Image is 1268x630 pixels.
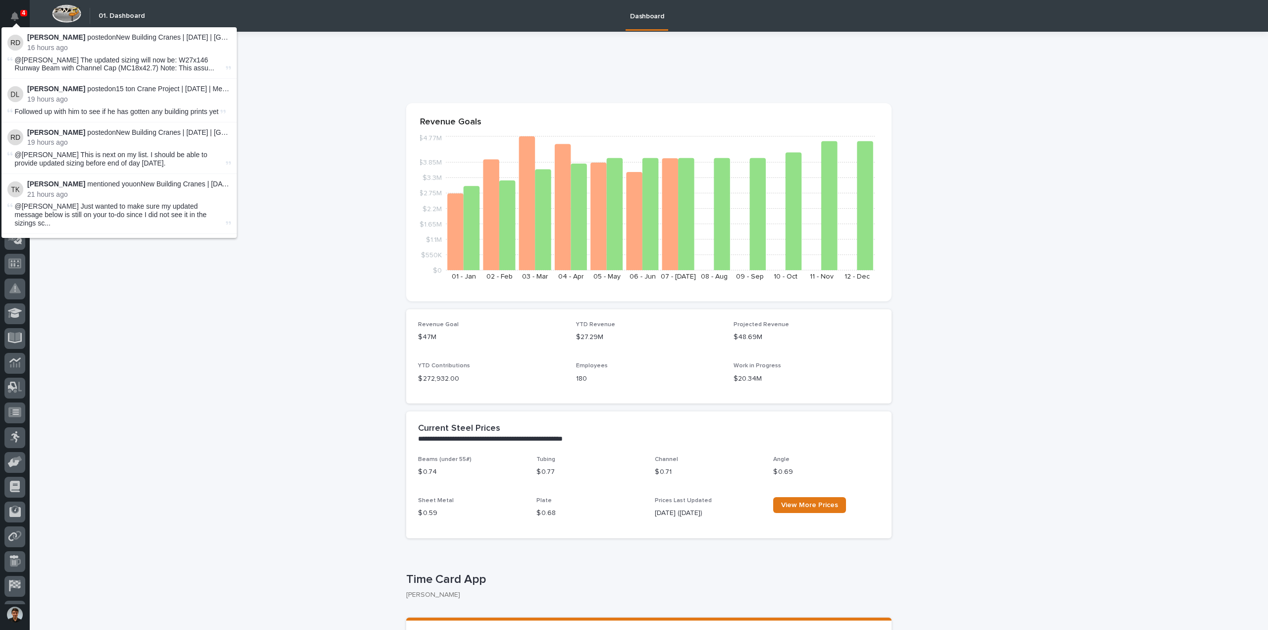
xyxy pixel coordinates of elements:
strong: [PERSON_NAME] [27,180,85,188]
span: Prices Last Updated [655,498,712,504]
span: Followed up with him to see if he has gotten any building prints yet [15,108,219,115]
span: YTD Contributions [418,363,470,369]
p: 21 hours ago [27,190,231,199]
span: Sheet Metal [418,498,454,504]
span: Channel [655,457,678,462]
span: Projected Revenue [734,322,789,328]
p: mentioned you on New Building Cranes | [DATE] | [GEOGRAPHIC_DATA] : [27,180,231,188]
p: [PERSON_NAME] [406,591,884,599]
p: $ 272,932.00 [418,374,564,384]
p: 19 hours ago [27,138,231,147]
p: $ 0.69 [773,467,880,477]
p: [DATE] ([DATE]) [655,508,761,518]
span: Angle [773,457,790,462]
text: 10 - Oct [774,273,797,280]
text: 07 - [DATE] [661,273,696,280]
p: $ 0.68 [536,508,643,518]
p: $48.69M [734,332,880,343]
p: 4 [22,9,25,16]
text: 04 - Apr [558,273,584,280]
span: Employees [576,363,608,369]
text: 12 - Dec [845,273,870,280]
p: $27.29M [576,332,722,343]
strong: [PERSON_NAME] [27,33,85,41]
tspan: $4.77M [419,135,442,142]
tspan: $3.85M [419,159,442,166]
img: Rishi Desai [7,129,23,145]
span: @[PERSON_NAME] Just wanted to make sure my updated message below is still on your to-do since I d... [15,202,224,227]
text: 05 - May [593,273,621,280]
div: Notifications4 [12,12,25,28]
tspan: $550K [421,251,442,258]
strong: [PERSON_NAME] [27,85,85,93]
span: View More Prices [781,502,838,509]
span: Work in Progress [734,363,781,369]
text: 08 - Aug [701,273,728,280]
strong: [PERSON_NAME] [27,128,85,136]
tspan: $1.65M [420,221,442,228]
text: 02 - Feb [486,273,513,280]
img: Derek Lenhart [7,86,23,102]
p: $47M [418,332,564,343]
button: Notifications [4,6,25,27]
span: @[PERSON_NAME] The updated sizing will now be: W27x146 Runway Beam with Channel Cap (MC18x42.7) N... [15,56,224,73]
img: Rishi Desai [7,35,23,51]
tspan: $0 [433,267,442,274]
span: YTD Revenue [576,322,615,328]
text: 01 - Jan [452,273,476,280]
p: posted on New Building Cranes | [DATE] | [GEOGRAPHIC_DATA] : [27,128,231,137]
span: Tubing [536,457,555,462]
p: $ 0.59 [418,508,525,518]
img: Workspace Logo [52,4,81,23]
tspan: $2.75M [419,190,442,197]
text: 09 - Sep [736,273,764,280]
span: Revenue Goal [418,322,459,328]
text: 03 - Mar [522,273,548,280]
p: posted on 15 ton Crane Project | [DATE] | Meta Power Solutions : [27,85,231,93]
tspan: $3.3M [423,174,442,181]
p: 180 [576,374,722,384]
p: $ 0.77 [536,467,643,477]
button: users-avatar [4,604,25,625]
text: 06 - Jun [630,273,656,280]
h2: Current Steel Prices [418,423,500,434]
a: View More Prices [773,497,846,513]
h2: 01. Dashboard [99,12,145,20]
p: 19 hours ago [27,95,231,104]
img: Trent Kautzmann [7,181,23,197]
p: 16 hours ago [27,44,231,52]
p: Revenue Goals [420,117,878,128]
span: Plate [536,498,552,504]
tspan: $2.2M [423,205,442,212]
text: 11 - Nov [810,273,834,280]
span: @[PERSON_NAME] This is next on my list. I should be able to provide updated sizing before end of ... [15,151,208,167]
tspan: $1.1M [426,236,442,243]
p: $20.34M [734,374,880,384]
p: Time Card App [406,573,888,587]
p: $ 0.74 [418,467,525,477]
p: $ 0.71 [655,467,761,477]
p: posted on New Building Cranes | [DATE] | [GEOGRAPHIC_DATA] : [27,33,231,42]
span: Beams (under 55#) [418,457,472,462]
